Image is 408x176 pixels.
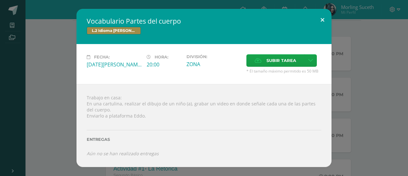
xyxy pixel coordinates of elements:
[186,54,241,59] label: División:
[87,27,141,34] span: L.2 Idioma [PERSON_NAME]
[87,150,159,157] i: Aún no se han realizado entregas
[87,61,142,68] div: [DATE][PERSON_NAME]
[266,55,296,66] span: Subir tarea
[94,55,110,59] span: Fecha:
[76,84,331,167] div: Trabajo en casa: En una cartulina, realizar el dibujo de un niño (a), grabar un video en donde se...
[87,17,321,26] h2: Vocabulario Partes del cuerpo
[87,137,321,142] label: Entregas
[147,61,181,68] div: 20:00
[313,9,331,31] button: Close (Esc)
[246,68,321,74] span: * El tamaño máximo permitido es 50 MB
[155,55,168,59] span: Hora:
[186,61,241,68] div: ZONA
